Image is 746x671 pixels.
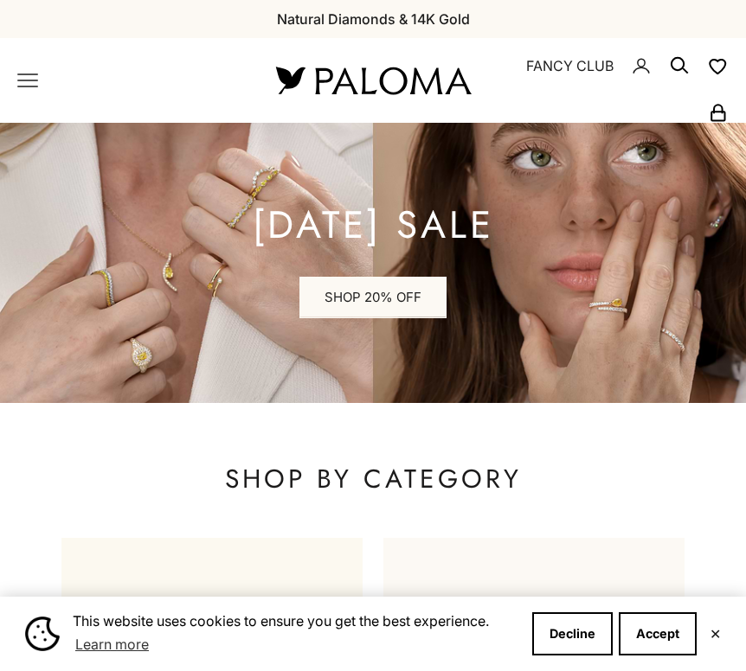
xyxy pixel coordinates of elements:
[73,631,151,657] a: Learn more
[532,612,613,655] button: Decline
[277,8,470,30] p: Natural Diamonds & 14K Gold
[511,38,729,123] nav: Secondary navigation
[619,612,697,655] button: Accept
[73,610,518,657] span: This website uses cookies to ensure you get the best experience.
[17,70,235,91] nav: Primary navigation
[25,617,60,651] img: Cookie banner
[253,208,494,242] p: [DATE] sale
[61,462,684,496] p: SHOP BY CATEGORY
[710,629,721,639] button: Close
[299,277,447,318] a: SHOP 20% OFF
[526,54,614,77] a: FANCY CLUB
